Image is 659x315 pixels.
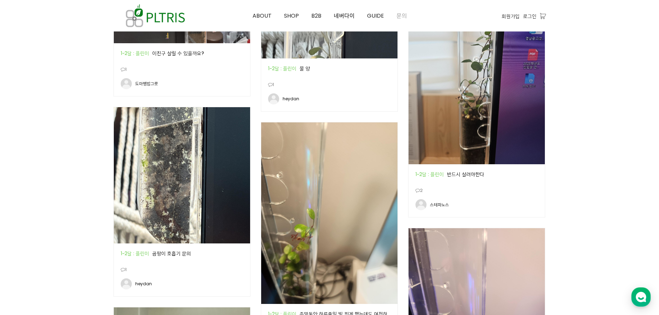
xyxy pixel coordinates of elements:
[22,230,26,235] span: 홈
[121,50,152,57] a: 1~2달 : 플린이
[268,65,298,72] em: 1~2달 : 플린이
[2,219,46,237] a: 홈
[121,266,127,278] small: 1
[268,65,391,72] div: 물 양
[268,65,300,72] a: 1~2달 : 플린이
[121,50,151,57] em: 1~2달 : 플린이
[284,12,299,20] span: SHOP
[415,171,538,177] div: 반드시 살려야한다
[46,219,89,237] a: 대화
[361,0,390,31] a: GUIDE
[396,12,407,20] span: 문의
[415,171,447,178] a: 1~2달 : 플린이
[278,0,305,31] a: SHOP
[268,81,274,93] small: 1
[89,219,133,237] a: 설정
[283,96,299,101] div: heydan
[63,230,72,235] span: 대화
[107,230,115,235] span: 설정
[502,12,520,20] a: 회원가입
[246,0,278,31] a: ABOUT
[430,202,449,207] div: 스테파노스
[135,281,152,286] div: heydan
[415,171,446,178] em: 1~2달 : 플린이
[334,12,355,20] span: 네버다이
[135,81,158,86] div: 도마뱀밥그릇
[367,12,384,20] span: GUIDE
[121,66,127,78] small: 1
[121,250,243,257] div: 곰팡이 호흡기 문의
[415,187,423,199] small: 2
[253,12,272,20] span: ABOUT
[328,0,361,31] a: 네버다이
[121,250,151,257] em: 1~2달 : 플린이
[523,12,537,20] a: 로그인
[311,12,321,20] span: B2B
[390,0,413,31] a: 문의
[121,250,152,257] a: 1~2달 : 플린이
[305,0,328,31] a: B2B
[121,50,243,56] div: 이친구 살릴 수 있을까요?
